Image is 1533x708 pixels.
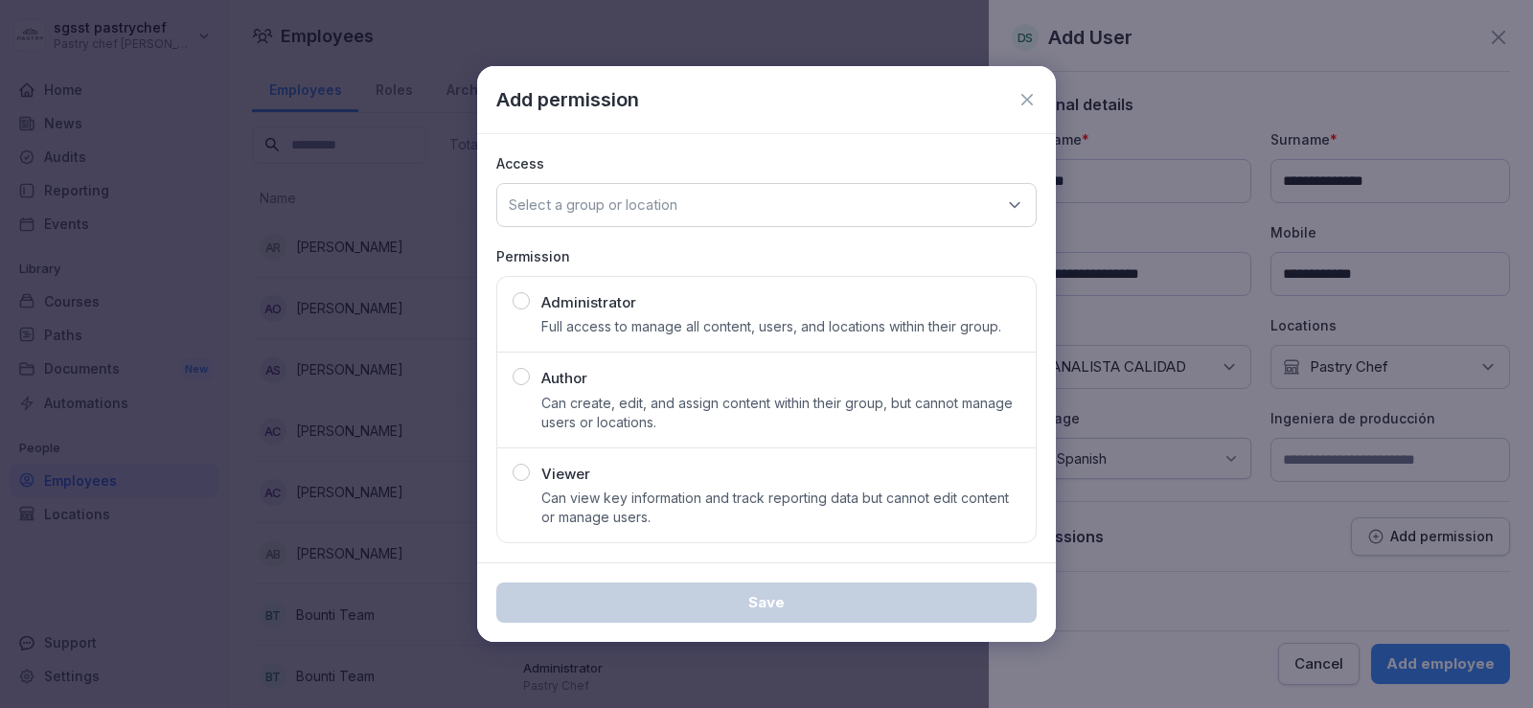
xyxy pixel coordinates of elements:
[541,489,1020,527] p: Can view key information and track reporting data but cannot edit content or manage users.
[509,195,677,215] p: Select a group or location
[541,394,1020,432] p: Can create, edit, and assign content within their group, but cannot manage users or locations.
[541,368,587,390] p: Author
[541,292,636,314] p: Administrator
[496,85,639,114] p: Add permission
[541,317,1001,336] p: Full access to manage all content, users, and locations within their group.
[496,582,1037,623] button: Save
[541,464,590,486] p: Viewer
[496,246,1037,266] p: Permission
[496,153,1037,173] p: Access
[512,592,1021,613] div: Save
